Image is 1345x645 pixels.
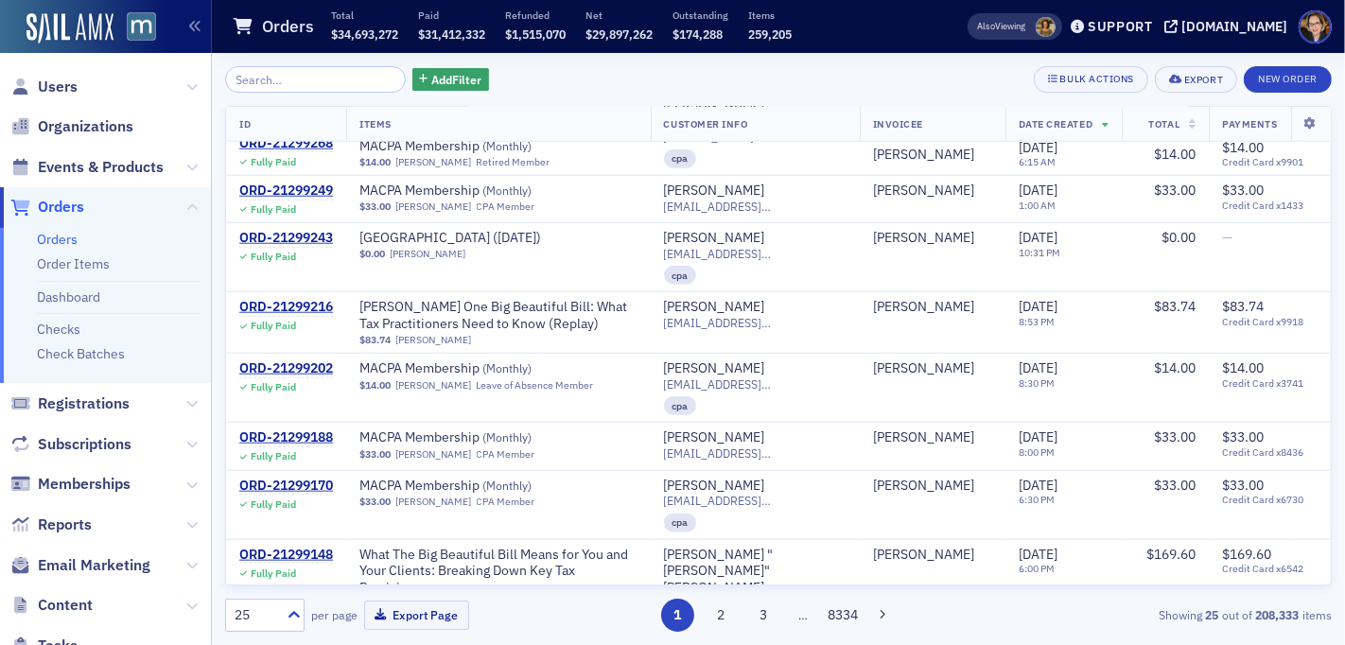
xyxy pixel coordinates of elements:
a: MACPA Membership (Monthly) [359,478,598,495]
a: ORD-21299148 [239,547,333,564]
div: Support [1088,18,1153,35]
a: [PERSON_NAME] [395,200,471,213]
span: Laura Swann [1036,17,1056,37]
div: Also [978,20,996,32]
span: Preston Alderman [873,360,992,377]
span: ( Monthly ) [482,360,532,375]
span: Users [38,77,78,97]
a: [PERSON_NAME] [395,379,471,392]
span: [EMAIL_ADDRESS][DOMAIN_NAME] [664,494,847,508]
a: Order Items [37,255,110,272]
button: 8334 [827,599,860,632]
span: Memberships [38,474,131,495]
div: [PERSON_NAME] [664,478,765,495]
a: View Homepage [114,12,156,44]
a: [PERSON_NAME] [873,547,974,564]
span: [DATE] [1019,546,1057,563]
span: Credit Card x6542 [1222,563,1318,575]
span: [EMAIL_ADDRESS][DOMAIN_NAME] [664,200,847,214]
a: Checks [37,321,80,338]
span: MACPA Membership [359,478,598,495]
a: New Order [1244,69,1332,86]
span: — [1222,229,1232,246]
span: Eyassu Negusse [873,183,992,200]
div: Leave of Absence Member [477,379,594,392]
div: [PERSON_NAME] [873,183,974,200]
span: Credit Card x9918 [1222,316,1318,328]
p: Net [585,9,653,22]
div: [PERSON_NAME] [664,230,765,247]
a: ORD-21299243 [239,230,333,247]
a: Orders [10,197,84,218]
span: Customer Info [664,117,748,131]
span: Items [359,117,392,131]
span: MACPA Town Hall (September 2025) [359,230,598,247]
span: $34,693,272 [331,26,398,42]
time: 8:00 PM [1019,445,1055,459]
a: [PERSON_NAME] [664,299,765,316]
a: [PERSON_NAME] [395,334,471,346]
a: Memberships [10,474,131,495]
span: Carmen Velez [873,230,992,247]
button: Export [1155,66,1237,93]
span: ( Monthly ) [482,478,532,493]
time: 8:53 PM [1019,315,1055,328]
span: $14.00 [1154,359,1196,376]
button: 1 [661,599,694,632]
span: Credit Card x6730 [1222,494,1318,506]
a: Content [10,595,93,616]
a: ORD-21299249 [239,183,333,200]
span: Credit Card x9901 [1222,156,1318,168]
a: MACPA Membership (Monthly) [359,183,598,200]
span: MACPA Membership [359,360,598,377]
span: Organizations [38,116,133,137]
span: MACPA Membership [359,183,598,200]
div: Export [1184,75,1223,85]
input: Search… [225,66,406,93]
a: ORD-21299170 [239,478,333,495]
a: ORD-21299268 [239,135,333,152]
a: [PERSON_NAME] [873,360,974,377]
span: $14.00 [359,156,391,168]
span: [DATE] [1019,298,1057,315]
span: Add Filter [431,71,481,88]
a: [PERSON_NAME] [873,147,974,164]
span: [DATE] [1019,428,1057,445]
span: $33.00 [1154,182,1196,199]
time: 6:00 PM [1019,562,1055,575]
button: Bulk Actions [1034,66,1148,93]
span: Date Created [1019,117,1092,131]
div: Fully Paid [251,381,296,393]
span: $14.00 [1222,359,1264,376]
a: [PERSON_NAME] One Big Beautiful Bill: What Tax Practitioners Need to Know (Replay) [359,299,638,332]
div: Fully Paid [251,567,296,580]
span: Orders [38,197,84,218]
a: MACPA Membership (Monthly) [359,429,598,446]
span: $33.00 [1154,428,1196,445]
span: MACPA Membership [359,429,598,446]
span: [EMAIL_ADDRESS][DOMAIN_NAME] [664,446,847,461]
span: Don Farmer’s One Big Beautiful Bill: What Tax Practitioners Need to Know (Replay) [359,299,638,332]
span: Viewing [978,20,1026,33]
button: AddFilter [412,68,490,92]
span: Danielle Erline [873,299,992,316]
a: Users [10,77,78,97]
a: [GEOGRAPHIC_DATA] ([DATE]) [359,230,598,247]
a: What The Big Beautiful Bill Means for You and Your Clients: Breaking Down Key Tax Provisions [359,547,638,597]
strong: 208,333 [1252,606,1302,623]
a: [PERSON_NAME] "[PERSON_NAME]" [PERSON_NAME] [664,547,847,597]
div: 25 [235,605,276,625]
span: Credit Card x1433 [1222,200,1318,212]
span: [EMAIL_ADDRESS][DOMAIN_NAME] [664,247,847,261]
div: cpa [664,514,697,532]
a: [PERSON_NAME] [664,429,765,446]
a: [PERSON_NAME] [395,156,471,168]
a: [PERSON_NAME] [873,299,974,316]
